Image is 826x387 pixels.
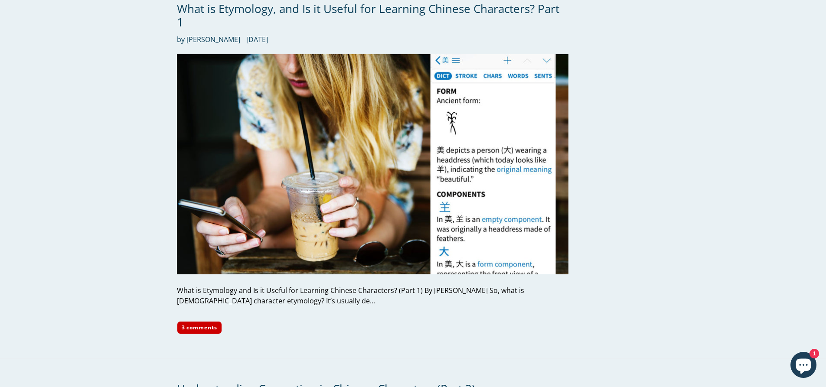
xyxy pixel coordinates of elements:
[177,34,240,45] span: by [PERSON_NAME]
[177,285,568,306] div: What is Etymology and Is it Useful for Learning Chinese Characters? (Part 1) By [PERSON_NAME] So,...
[246,35,268,44] time: [DATE]
[177,1,559,30] a: What is Etymology, and Is it Useful for Learning Chinese Characters? Part 1
[177,321,222,334] a: 3 comments
[177,54,568,274] img: What is Etymology, and Is it Useful for Learning Chinese Characters? Part 1
[788,352,819,380] inbox-online-store-chat: Shopify online store chat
